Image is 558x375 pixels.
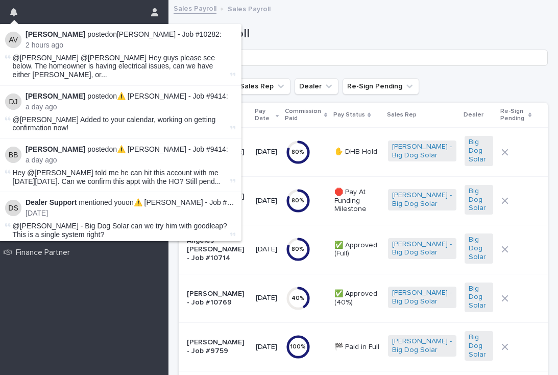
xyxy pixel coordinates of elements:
button: Dealer [295,78,338,95]
div: 80 % [286,246,310,253]
p: [PERSON_NAME] - Job #9759 [187,338,248,356]
input: Search [179,50,548,66]
div: 80 % [286,149,310,156]
p: Finance Partner [12,248,78,257]
a: [PERSON_NAME] - Big Dog Solar [392,289,452,306]
h1: Sales Payroll [179,27,548,41]
button: Sales Rep [235,78,290,95]
p: [PERSON_NAME] - Job #10769 [187,290,248,307]
p: Angeles [PERSON_NAME] - Job #10714 [187,237,248,262]
p: Sales Rep [387,109,417,121]
a: Sales Payroll [174,2,216,14]
button: Re-Sign Pending [343,78,419,95]
span: @[PERSON_NAME] - Big Dog Solar can we try him with goodleap? This is a single system right? [13,222,227,239]
strong: [PERSON_NAME] [26,30,85,38]
img: Bryan Bell [5,147,21,163]
a: ⚠️ [PERSON_NAME] - Job #9350 [134,198,243,206]
a: [PERSON_NAME] - Big Dog Solar [392,240,452,257]
img: Dealer Support [5,200,21,216]
p: mentioned you on : [26,198,235,207]
a: Big Dog Solar [469,236,490,261]
p: Sales Payroll [228,3,271,14]
div: 100 % [286,343,310,350]
p: posted on : [26,30,235,39]
span: Hey @[PERSON_NAME] told me he can hit this account with me [DATE][DATE]. Can we confirm this appt... [13,169,228,186]
a: ⚠️ [PERSON_NAME] - Job #9414 [117,145,226,153]
p: Re-Sign Pending [500,106,525,125]
strong: [PERSON_NAME] [26,92,85,100]
p: [DATE] [256,294,278,302]
a: [PERSON_NAME] - Big Dog Solar [392,191,452,208]
p: posted on : [26,92,235,101]
a: Big Dog Solar [469,285,490,310]
img: Derek Johnson [5,93,21,110]
a: Big Dog Solar [469,138,490,163]
strong: [PERSON_NAME] [26,145,85,153]
p: [DATE] [26,209,235,218]
tr: ⚠️ [PERSON_NAME] - Job #9375[DATE]80%✋ DHB Hold[PERSON_NAME] - Big Dog Solar Big Dog Solar [179,128,548,176]
tr: [PERSON_NAME] - Job #10651[DATE]80%🛑 Pay At Funding Milestone[PERSON_NAME] - Big Dog Solar Big Do... [179,176,548,225]
p: [DATE] [256,197,278,205]
tr: [PERSON_NAME] - Job #9759[DATE]100%🏁 Paid in Full[PERSON_NAME] - Big Dog Solar Big Dog Solar [179,322,548,371]
a: ⚠️ [PERSON_NAME] - Job #9414 [117,92,226,100]
a: Big Dog Solar [469,333,490,359]
a: Big Dog Solar [469,187,490,213]
a: [PERSON_NAME] - Big Dog Solar [392,337,452,355]
p: 2 hours ago [26,41,235,50]
div: 40 % [286,295,310,302]
p: ✅ Approved (Full) [334,241,380,259]
img: Andres Valencia [5,32,21,48]
strong: Dealer Support [26,198,77,206]
p: 🏁 Paid in Full [334,343,380,351]
a: [PERSON_NAME] - Big Dog Solar [392,143,452,160]
p: ✋ DHB Hold [334,148,380,156]
p: a day ago [26,103,235,111]
p: posted on : [26,145,235,154]
p: Pay Date [255,106,273,125]
p: Pay Status [333,109,365,121]
p: [DATE] [256,343,278,351]
p: 🛑 Pay At Funding Milestone [334,188,380,214]
p: Dealer [464,109,483,121]
p: a day ago [26,156,235,165]
span: @[PERSON_NAME] Added to your calendar, working on getting confirmation now! [13,115,216,132]
tr: Angeles [PERSON_NAME] - Job #10714[DATE]80%✅ Approved (Full)[PERSON_NAME] - Big Dog Solar Big Dog... [179,225,548,274]
div: 80 % [286,197,310,204]
p: [DATE] [256,245,278,254]
tr: [PERSON_NAME] - Job #10769[DATE]40%✅ Approved (40%)[PERSON_NAME] - Big Dog Solar Big Dog Solar [179,274,548,322]
p: ✅ Approved (40%) [334,290,380,307]
span: @[PERSON_NAME] @[PERSON_NAME] Hey guys please see below. The homeowner is having electrical issue... [13,54,228,79]
a: [PERSON_NAME] - Job #10282 [117,30,220,38]
p: Commission Paid [285,106,322,125]
p: [DATE] [256,148,278,156]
